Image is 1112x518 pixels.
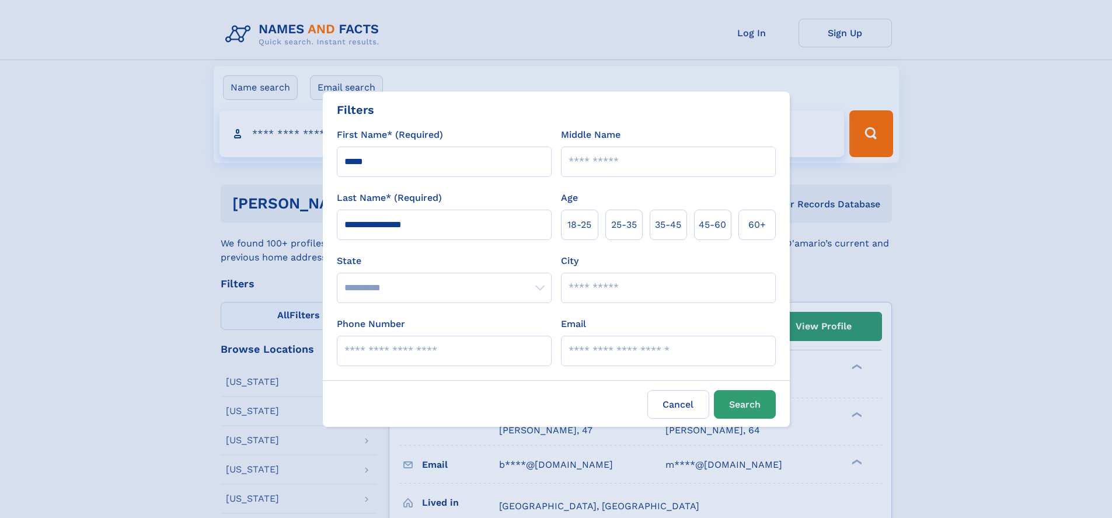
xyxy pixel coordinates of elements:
label: Email [561,317,586,331]
label: State [337,254,552,268]
label: Phone Number [337,317,405,331]
label: Middle Name [561,128,621,142]
span: 35‑45 [655,218,681,232]
label: Last Name* (Required) [337,191,442,205]
label: Cancel [647,390,709,419]
span: 25‑35 [611,218,637,232]
label: First Name* (Required) [337,128,443,142]
div: Filters [337,101,374,119]
span: 45‑60 [699,218,726,232]
label: Age [561,191,578,205]
span: 18‑25 [567,218,591,232]
button: Search [714,390,776,419]
label: City [561,254,578,268]
span: 60+ [748,218,766,232]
